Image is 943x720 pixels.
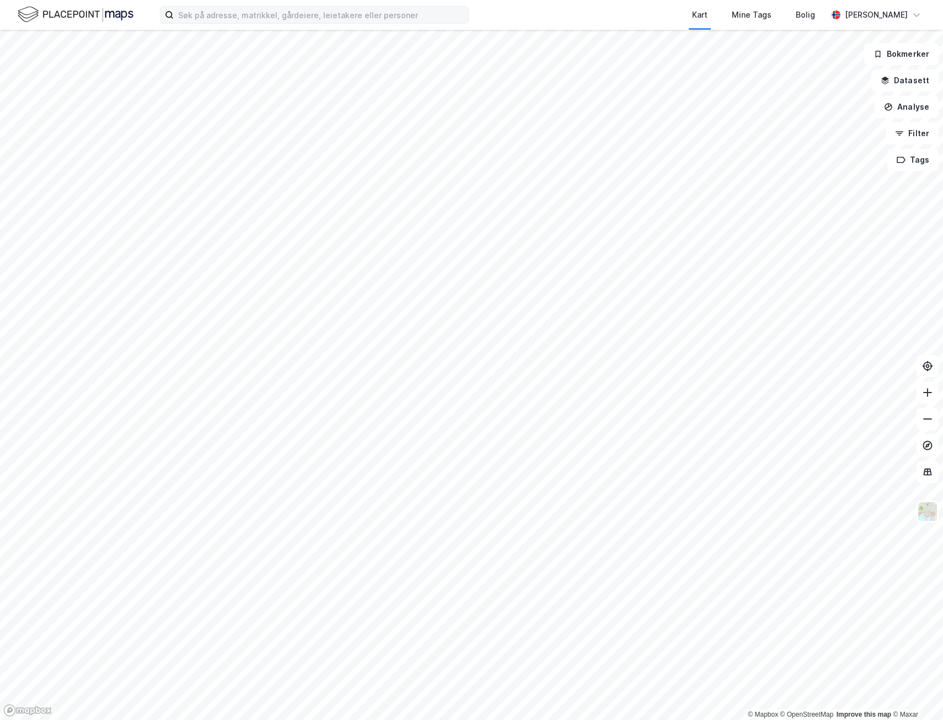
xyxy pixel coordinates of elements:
[174,7,468,23] input: Søk på adresse, matrikkel, gårdeiere, leietakere eller personer
[888,667,943,720] iframe: Chat Widget
[692,8,708,22] div: Kart
[796,8,815,22] div: Bolig
[732,8,771,22] div: Mine Tags
[845,8,908,22] div: [PERSON_NAME]
[18,5,133,24] img: logo.f888ab2527a4732fd821a326f86c7f29.svg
